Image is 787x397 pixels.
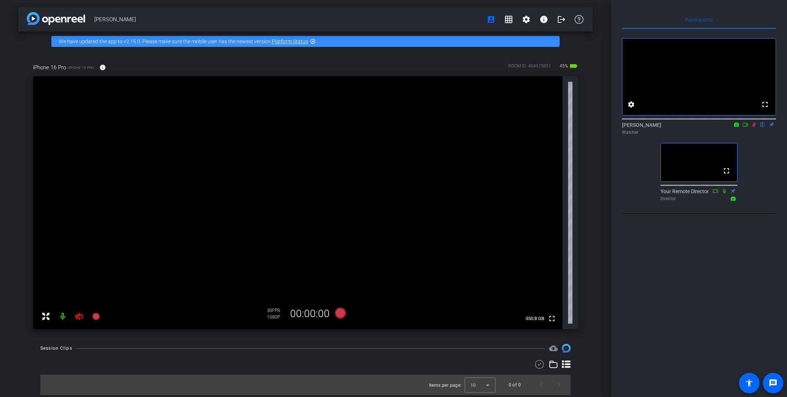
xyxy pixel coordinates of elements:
button: Previous page [532,376,550,394]
div: [PERSON_NAME] [622,121,776,136]
mat-icon: grid_on [504,15,513,24]
img: Session clips [562,344,571,353]
span: 350.8 GB [523,314,547,323]
a: Platform Status [272,38,308,44]
mat-icon: settings [627,100,636,109]
mat-icon: logout [557,15,566,24]
div: Your Remote Director [660,188,737,202]
div: ROOM ID: 404975851 [508,63,551,73]
mat-icon: fullscreen [548,314,556,323]
button: Next page [550,376,568,394]
div: Items per page: [429,382,462,389]
div: 1080P [267,314,285,320]
mat-icon: fullscreen [722,166,731,175]
span: Participants [685,17,713,22]
span: iPhone 16 Pro [68,65,94,70]
div: Watcher [622,129,776,136]
div: 0 of 0 [509,381,521,389]
mat-icon: accessibility [745,379,754,387]
span: 45% [559,60,569,72]
div: Session Clips [40,345,72,352]
mat-icon: battery_std [569,62,578,70]
mat-icon: cloud_upload [549,344,558,353]
div: 30 [267,308,285,313]
mat-icon: info [99,64,106,71]
mat-icon: message [769,379,777,387]
span: iPhone 16 Pro [33,63,66,71]
div: Director [660,195,737,202]
span: FPS [272,308,280,313]
mat-icon: settings [522,15,531,24]
mat-icon: fullscreen [761,100,769,109]
div: We have updated the app to v2.15.0. Please make sure the mobile user has the newest version. [51,36,560,47]
img: app-logo [27,12,85,25]
mat-icon: account_box [487,15,495,24]
mat-icon: highlight_off [310,38,316,44]
span: Destinations for your clips [549,344,558,353]
span: [PERSON_NAME] [94,12,482,27]
div: 00:00:00 [285,308,334,320]
mat-icon: flip [758,121,767,128]
mat-icon: info [539,15,548,24]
